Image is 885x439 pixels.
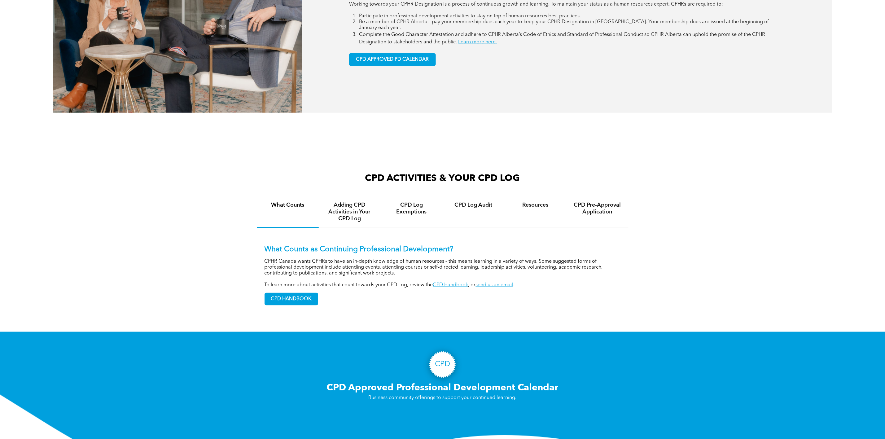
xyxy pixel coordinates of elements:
h4: Adding CPD Activities in Your CPD Log [324,202,375,222]
span: CPD APPROVED PD CALENDAR [356,57,429,63]
h4: What Counts [262,202,313,209]
h4: CPD Pre-Approval Application [572,202,623,215]
h4: CPD Log Exemptions [386,202,437,215]
p: CPHR Canada wants CPHRs to have an in-depth knowledge of human resources – this means learning in... [265,259,621,276]
a: CPD HANDBOOK [265,293,318,305]
span: Participate in professional development activities to stay on top of human resources best practices. [359,14,581,19]
span: Working towards your CPHR Designation is a process of continuous growth and learning. To maintain... [349,2,723,7]
span: Complete the Good Character Attestation and adhere to CPHR Alberta’s Code of Ethics and Standard ... [359,32,765,45]
h3: CPD [435,360,450,369]
a: CPD Handbook [433,283,468,288]
p: What Counts as Continuing Professional Development? [265,245,621,254]
a: send us an email [476,283,513,288]
span: Be a member of CPHR Alberta – pay your membership dues each year to keep your CPHR Designation in... [359,20,769,30]
span: CPD HANDBOOK [265,293,318,305]
h4: CPD Log Audit [448,202,499,209]
p: To learn more about activities that count towards your CPD Log, review the , or . [265,282,621,288]
span: CPD Approved Professional Development Calendar [327,383,559,393]
a: CPD APPROVED PD CALENDAR [349,53,436,66]
span: CPD ACTIVITIES & YOUR CPD LOG [365,174,520,183]
h4: Resources [510,202,561,209]
a: Learn more here. [458,40,497,45]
